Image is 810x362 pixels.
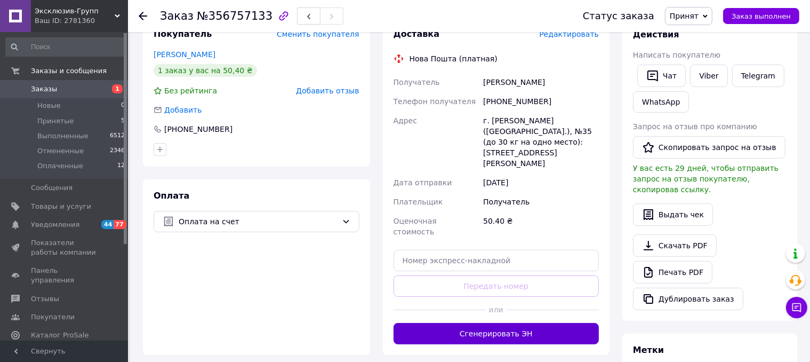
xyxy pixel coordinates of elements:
span: Показатели работы компании [31,238,99,257]
span: Метки [633,345,664,355]
div: Статус заказа [583,11,654,21]
span: Оплата [154,191,189,201]
span: Получатель [394,78,440,86]
span: Заказы [31,84,57,94]
button: Дублировать заказ [633,288,743,310]
span: №356757133 [197,10,272,22]
div: Ваш ID: 2781360 [35,16,128,26]
span: 1 [112,84,123,93]
span: Заказы и сообщения [31,66,107,76]
span: 6512 [110,131,125,141]
div: [DATE] [481,173,601,192]
a: Telegram [732,65,784,87]
button: Выдать чек [633,203,713,226]
span: Сменить покупателя [277,30,359,38]
div: [PHONE_NUMBER] [163,124,234,135]
span: Без рейтинга [164,86,217,95]
div: 50.40 ₴ [481,211,601,241]
span: Товары и услуги [31,202,91,211]
a: [PERSON_NAME] [154,50,215,59]
span: Выполненные [37,131,89,141]
span: Уведомления [31,220,79,230]
span: Адрес [394,116,417,125]
span: Отзывы [31,294,59,304]
a: WhatsApp [633,91,689,113]
div: г. [PERSON_NAME] ([GEOGRAPHIC_DATA].), №35 (до 30 кг на одно место): [STREET_ADDRESS][PERSON_NAME] [481,111,601,173]
span: 2346 [110,146,125,156]
div: 1 заказ у вас на 50,40 ₴ [154,64,257,77]
div: Получатель [481,192,601,211]
a: Печать PDF [633,261,712,284]
div: Нова Пошта (платная) [407,53,500,64]
span: Дата отправки [394,178,452,187]
span: Оплата на счет [179,216,338,227]
button: Чат с покупателем [786,297,807,318]
button: Заказ выполнен [723,8,799,24]
span: Запрос на отзыв про компанию [633,122,757,131]
span: Написать покупателю [633,51,720,59]
input: Номер экспресс-накладной [394,250,599,271]
span: Отмененные [37,146,84,156]
span: 0 [121,101,125,111]
span: Заказ выполнен [732,12,791,20]
button: Чат [637,65,686,87]
span: Редактировать [539,30,599,38]
span: Оценочная стоимость [394,217,437,236]
span: или [486,304,507,315]
span: 44 [101,220,114,229]
span: Покупатели [31,312,75,322]
span: Покупатель [154,29,212,39]
div: [PERSON_NAME] [481,73,601,92]
span: 12 [117,161,125,171]
span: Эксклюзив-Групп [35,6,115,16]
div: [PHONE_NUMBER] [481,92,601,111]
a: Скачать PDF [633,234,717,257]
span: Сообщения [31,183,73,193]
span: Новые [37,101,61,111]
button: Сгенерировать ЭН [394,323,599,344]
span: Принятые [37,116,74,126]
span: Действия [633,29,679,40]
span: Панель управления [31,266,99,285]
div: Вернуться назад [139,11,147,21]
span: У вас есть 29 дней, чтобы отправить запрос на отзыв покупателю, скопировав ссылку. [633,164,779,194]
span: Каталог ProSale [31,330,89,340]
span: Телефон получателя [394,97,476,106]
span: Добавить отзыв [296,86,359,95]
span: 77 [114,220,126,229]
span: Принят [670,12,699,20]
input: Поиск [5,37,126,57]
span: Заказ [160,10,194,22]
span: Доставка [394,29,440,39]
span: 5 [121,116,125,126]
span: Плательщик [394,198,443,206]
button: Скопировать запрос на отзыв [633,136,785,159]
a: Viber [690,65,727,87]
span: Добавить [164,106,202,114]
span: Оплаченные [37,161,83,171]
